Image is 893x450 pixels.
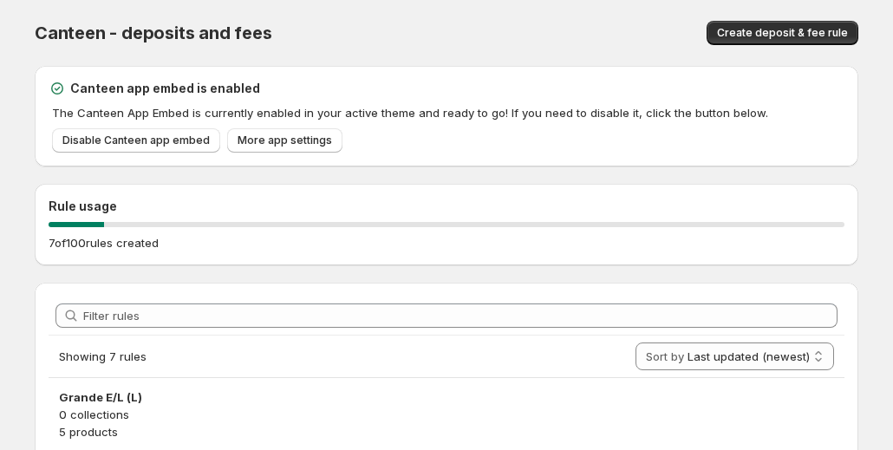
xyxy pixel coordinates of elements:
p: The Canteen App Embed is currently enabled in your active theme and ready to go! If you need to d... [52,104,844,121]
a: More app settings [227,128,342,153]
p: 7 of 100 rules created [49,234,159,251]
button: Create deposit & fee rule [707,21,858,45]
p: 0 collections [59,406,834,423]
h3: Grande E/L (L) [59,388,834,406]
a: Disable Canteen app embed [52,128,220,153]
span: More app settings [238,134,332,147]
span: Canteen - deposits and fees [35,23,272,43]
p: 5 products [59,423,834,440]
span: Disable Canteen app embed [62,134,210,147]
h2: Canteen app embed is enabled [70,80,260,97]
span: Showing 7 rules [59,349,147,363]
input: Filter rules [83,303,838,328]
span: Create deposit & fee rule [717,26,848,40]
h2: Rule usage [49,198,844,215]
